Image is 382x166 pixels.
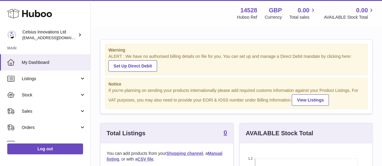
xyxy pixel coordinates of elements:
span: Usage [22,141,86,147]
a: Manual listing [107,151,222,161]
span: 0.00 [298,6,310,14]
a: Log out [7,143,83,154]
strong: 14528 [240,6,257,14]
strong: Warning [108,47,364,53]
strong: Notice [108,81,364,87]
div: Currency [265,14,282,20]
span: Total sales [289,14,316,20]
span: Stock [22,92,79,98]
strong: GBP [269,6,282,14]
a: 0.00 AVAILABLE Stock Total [324,6,375,20]
strong: 0 [223,130,227,136]
span: Listings [22,76,79,82]
div: If you're planning on sending your products internationally please add required customs informati... [108,88,364,106]
span: Sales [22,108,79,114]
p: You can add products from your , a , or with a . [107,151,227,162]
a: Shopping channel [166,151,203,156]
div: Huboo Ref [237,14,257,20]
h3: Total Listings [107,129,146,137]
div: ALERT : We have no authorised billing details on file for you. You can set up and manage a Direct... [108,54,364,72]
span: My Dashboard [22,60,86,65]
span: AVAILABLE Stock Total [324,14,375,20]
div: Celsius Innovations Ltd [22,29,77,41]
span: Orders [22,125,79,130]
img: internalAdmin-14528@internal.huboo.com [7,30,16,39]
a: 0 [223,130,227,137]
span: [EMAIL_ADDRESS][DOMAIN_NAME] [22,35,89,40]
text: 1.2 [248,157,252,160]
a: CSV file [137,157,153,161]
h3: AVAILABLE Stock Total [246,129,313,137]
span: 0.00 [356,6,368,14]
a: Set Up Direct Debit [108,60,157,72]
a: View Listings [292,94,329,106]
a: 0.00 Total sales [289,6,316,20]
